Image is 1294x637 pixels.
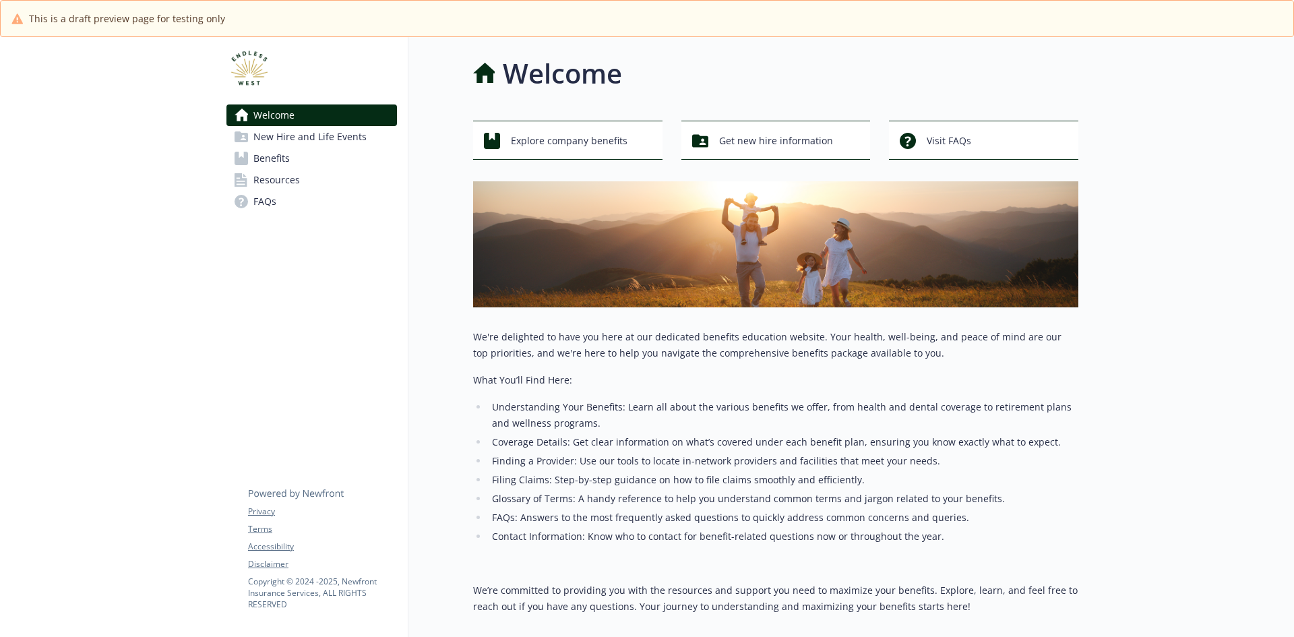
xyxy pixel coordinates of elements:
h1: Welcome [503,53,622,94]
li: Contact Information: Know who to contact for benefit-related questions now or throughout the year. [488,528,1078,545]
li: FAQs: Answers to the most frequently asked questions to quickly address common concerns and queries. [488,510,1078,526]
a: Disclaimer [248,558,396,570]
span: Visit FAQs [927,128,971,154]
span: Welcome [253,104,295,126]
span: Resources [253,169,300,191]
a: Privacy [248,506,396,518]
a: Accessibility [248,541,396,553]
p: We’re committed to providing you with the resources and support you need to maximize your benefit... [473,582,1078,615]
span: New Hire and Life Events [253,126,367,148]
button: Explore company benefits [473,121,663,160]
a: Benefits [226,148,397,169]
li: Coverage Details: Get clear information on what’s covered under each benefit plan, ensuring you k... [488,434,1078,450]
p: Copyright © 2024 - 2025 , Newfront Insurance Services, ALL RIGHTS RESERVED [248,576,396,610]
a: New Hire and Life Events [226,126,397,148]
li: Filing Claims: Step-by-step guidance on how to file claims smoothly and efficiently. [488,472,1078,488]
span: FAQs [253,191,276,212]
span: Get new hire information [719,128,833,154]
li: Finding a Provider: Use our tools to locate in-network providers and facilities that meet your ne... [488,453,1078,469]
p: What You’ll Find Here: [473,372,1078,388]
a: Terms [248,523,396,535]
a: FAQs [226,191,397,212]
li: Glossary of Terms: A handy reference to help you understand common terms and jargon related to yo... [488,491,1078,507]
li: Understanding Your Benefits: Learn all about the various benefits we offer, from health and denta... [488,399,1078,431]
span: Explore company benefits [511,128,627,154]
a: Resources [226,169,397,191]
button: Visit FAQs [889,121,1078,160]
button: Get new hire information [681,121,871,160]
span: This is a draft preview page for testing only [29,11,225,26]
a: Welcome [226,104,397,126]
p: We're delighted to have you here at our dedicated benefits education website. Your health, well-b... [473,329,1078,361]
img: overview page banner [473,181,1078,307]
span: Benefits [253,148,290,169]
